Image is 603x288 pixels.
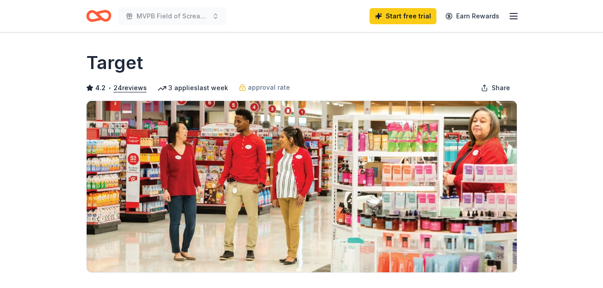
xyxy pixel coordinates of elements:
a: approval rate [239,82,290,93]
span: MVPB Field of Screams Fall Festival [136,11,208,22]
h1: Target [86,50,143,75]
a: Home [86,5,111,26]
span: 4.2 [95,83,106,93]
button: 24reviews [114,83,147,93]
span: Share [492,83,510,93]
div: 3 applies last week [158,83,228,93]
a: Start free trial [370,8,436,24]
button: MVPB Field of Screams Fall Festival [119,7,226,25]
img: Image for Target [87,101,517,272]
button: Share [474,79,517,97]
a: Earn Rewards [440,8,505,24]
span: approval rate [248,82,290,93]
span: • [108,84,111,92]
